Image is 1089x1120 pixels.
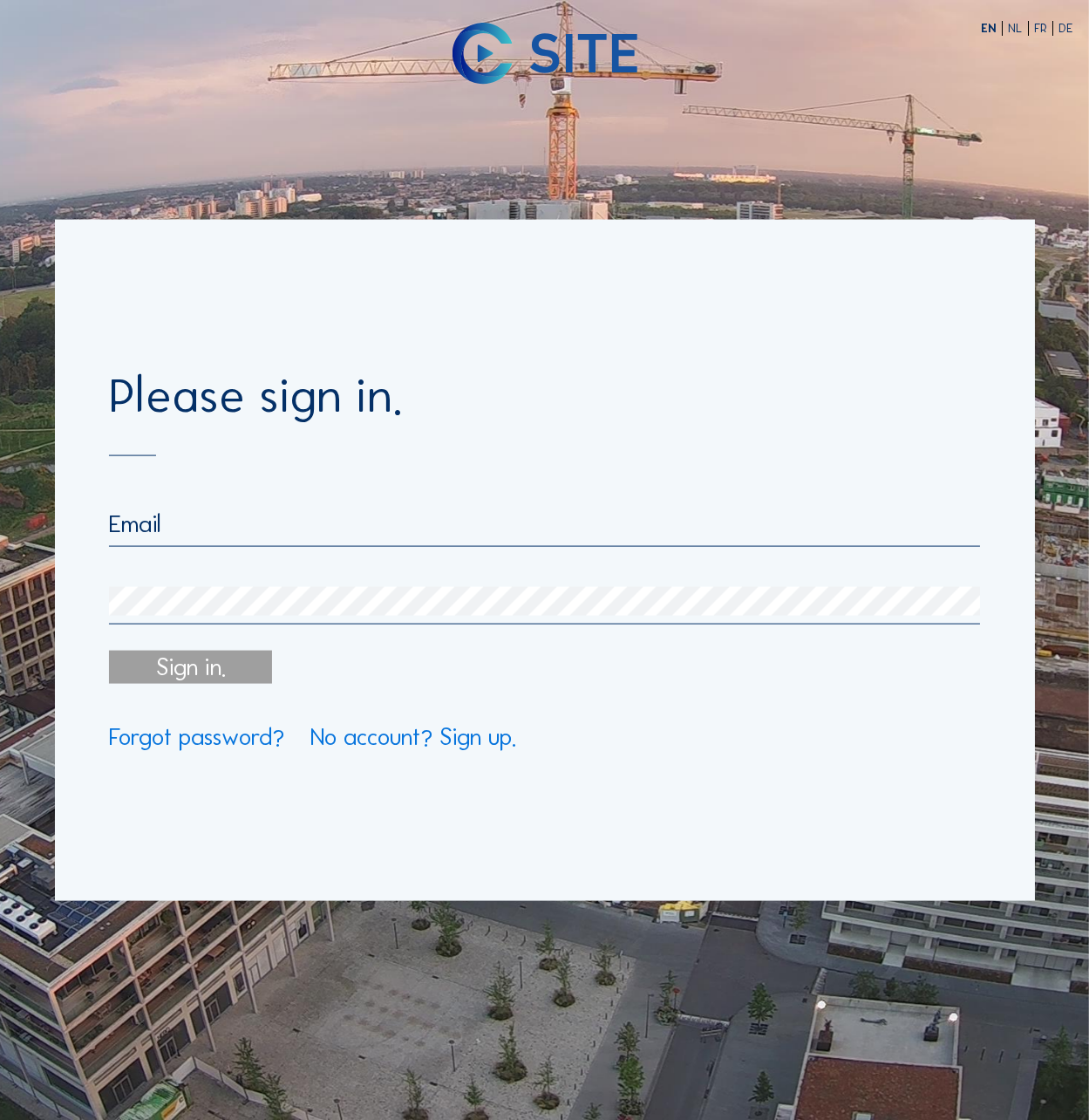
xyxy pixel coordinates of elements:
div: DE [1058,23,1072,35]
div: FR [1034,23,1053,35]
div: Please sign in. [109,372,980,455]
input: Email [109,509,980,538]
div: EN [981,23,1003,35]
img: C-SITE logo [452,23,636,85]
div: Sign in. [109,651,272,685]
a: Forgot password? [109,724,284,748]
div: NL [1008,23,1028,35]
a: No account? Sign up. [310,724,516,748]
